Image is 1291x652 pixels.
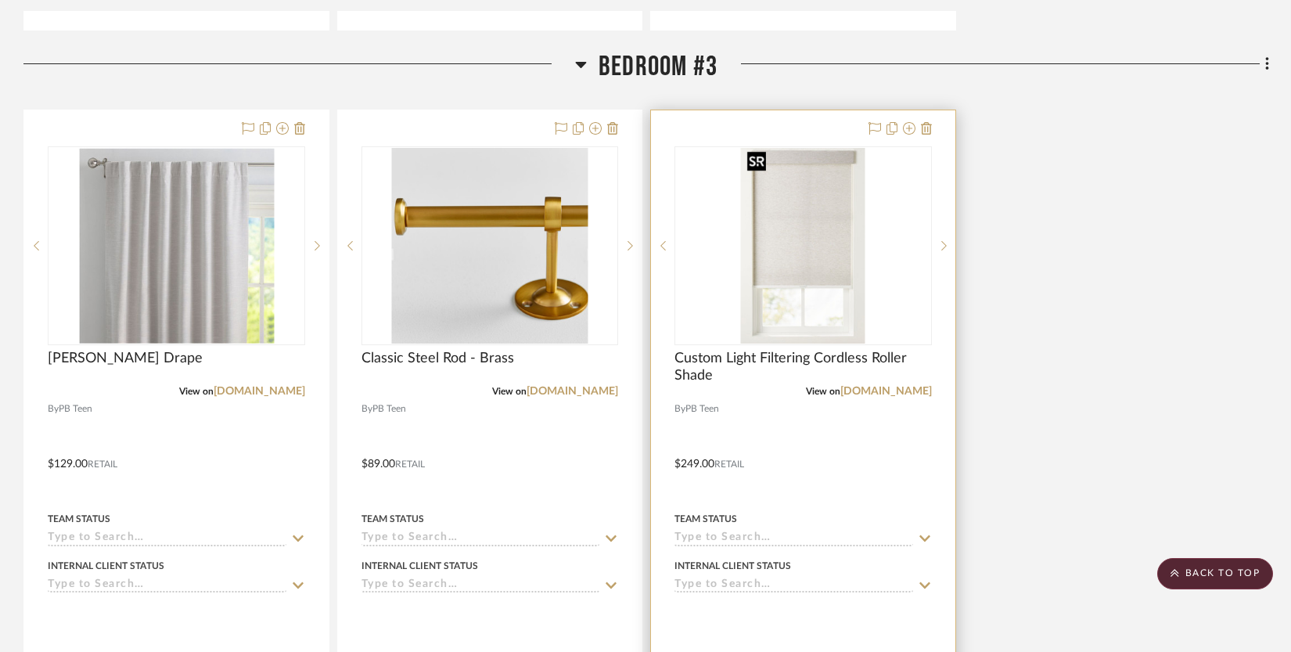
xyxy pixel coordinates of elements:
span: PB Teen [372,402,406,416]
input: Type to Search… [674,578,913,593]
input: Type to Search… [48,578,286,593]
input: Type to Search… [674,531,913,546]
div: Internal Client Status [361,559,478,573]
span: PB Teen [685,402,719,416]
div: Team Status [361,512,424,526]
scroll-to-top-button: BACK TO TOP [1157,558,1273,589]
span: BEDROOM #3 [599,50,717,84]
div: 0 [49,147,304,344]
input: Type to Search… [48,531,286,546]
input: Type to Search… [361,531,600,546]
span: PB Teen [59,402,92,416]
div: Team Status [48,512,110,526]
div: 0 [362,147,618,344]
span: View on [806,387,840,396]
div: 0 [675,147,931,344]
a: [DOMAIN_NAME] [214,386,305,397]
input: Type to Search… [361,578,600,593]
div: Internal Client Status [674,559,791,573]
span: By [674,402,685,416]
span: By [361,402,372,416]
span: Classic Steel Rod - Brass [361,350,514,367]
img: Classic Steel Rod - Brass [391,148,588,344]
a: [DOMAIN_NAME] [840,386,932,397]
span: [PERSON_NAME] Drape [48,350,203,367]
span: By [48,402,59,416]
span: View on [179,387,214,396]
img: Custom Light Filtering Cordless Roller Shade [741,148,865,344]
div: Internal Client Status [48,559,164,573]
div: Team Status [674,512,737,526]
span: Custom Light Filtering Cordless Roller Shade [674,350,932,384]
a: [DOMAIN_NAME] [527,386,618,397]
span: View on [492,387,527,396]
img: Evelyn Blackout Drape [78,148,274,344]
